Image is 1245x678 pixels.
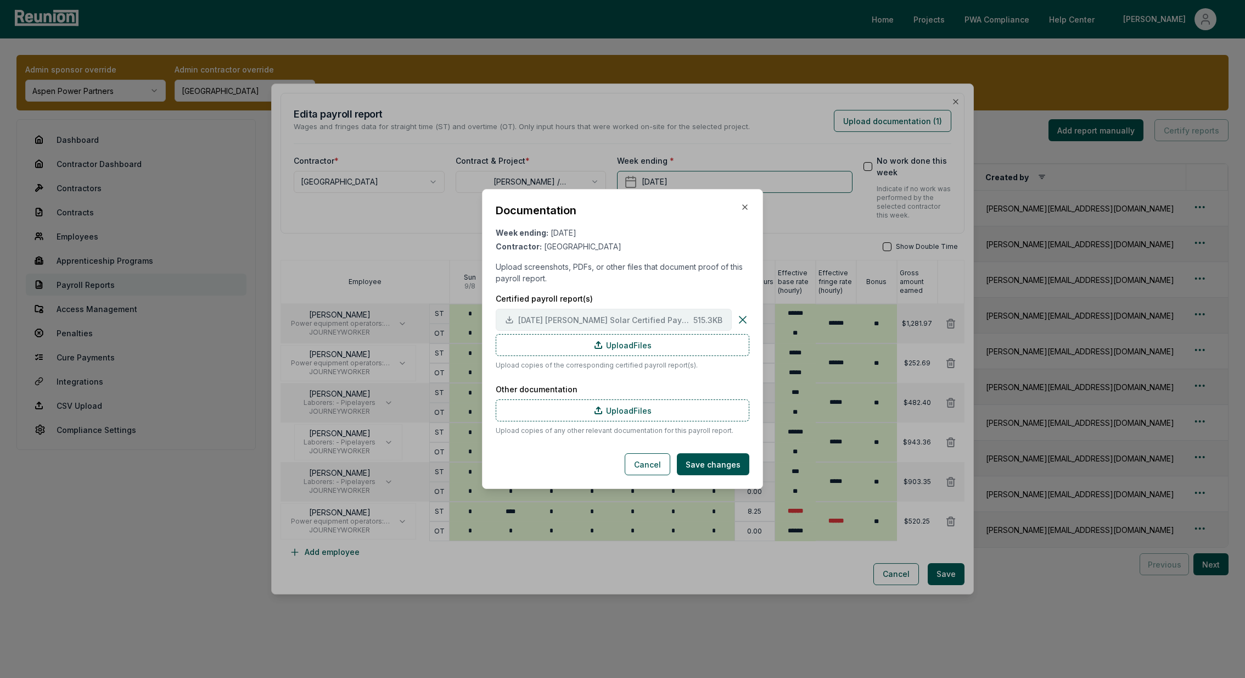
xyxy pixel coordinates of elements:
div: [DATE] [496,227,749,238]
span: [DATE] [PERSON_NAME] Solar Certified Payroll.pdf [518,314,689,326]
p: Upload copies of any other relevant documentation for this payroll report. [496,426,749,436]
label: Upload Files [496,399,749,421]
button: Cancel [625,453,670,475]
label: Upload Files [496,334,749,356]
p: Upload copies of the corresponding certified payroll report(s). [496,360,749,370]
h2: Documentation [496,203,576,218]
span: 515.3 KB [693,314,722,326]
span: Contractor: [496,242,542,251]
button: Save changes [677,453,749,475]
p: Upload screenshots, PDFs, or other files that document proof of this payroll report. [496,261,749,284]
label: Other documentation [496,384,749,395]
span: Week ending: [496,228,548,237]
label: Certified payroll report(s) [496,293,749,304]
button: [DATE] [PERSON_NAME] Solar Certified Payroll.pdf 515.3KB [496,309,732,331]
div: [GEOGRAPHIC_DATA] [496,241,749,252]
